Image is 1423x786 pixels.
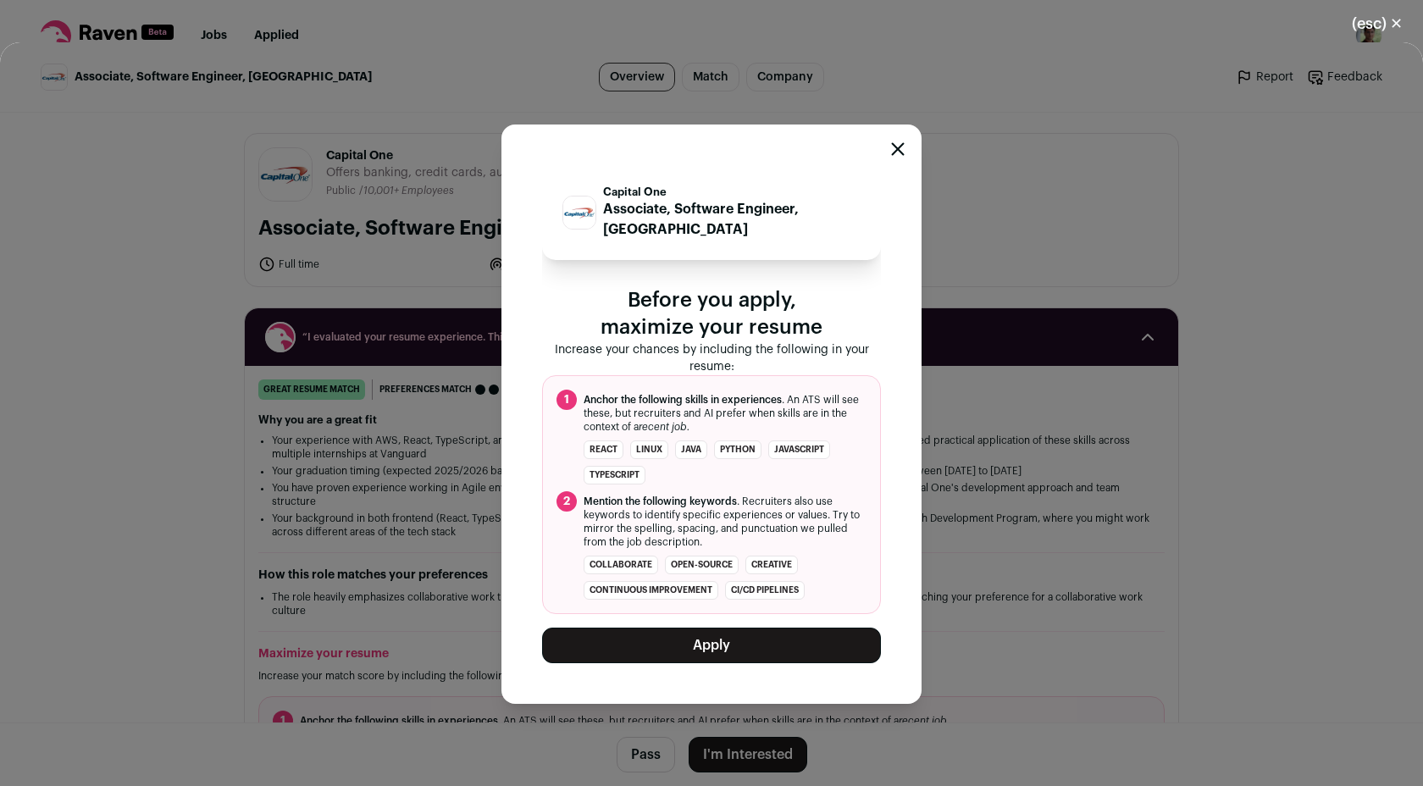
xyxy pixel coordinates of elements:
[584,495,867,549] span: . Recruiters also use keywords to identify specific experiences or values. Try to mirror the spel...
[745,556,798,574] li: creative
[603,199,861,240] p: Associate, Software Engineer, [GEOGRAPHIC_DATA]
[630,440,668,459] li: Linux
[542,628,881,663] button: Apply
[542,287,881,341] p: Before you apply, maximize your resume
[1332,5,1423,42] button: Close modal
[584,440,623,459] li: React
[584,393,867,434] span: . An ATS will see these, but recruiters and AI prefer when skills are in the context of a
[768,440,830,459] li: Javascript
[556,491,577,512] span: 2
[603,185,861,199] p: Capital One
[639,422,689,432] i: recent job.
[675,440,707,459] li: Java
[584,496,737,506] span: Mention the following keywords
[584,395,782,405] span: Anchor the following skills in experiences
[714,440,761,459] li: Python
[556,390,577,410] span: 1
[584,581,718,600] li: continuous improvement
[563,196,595,229] img: 24b4cd1a14005e1eb0453b1a75ab48f7ab5ae425408ff78ab99c55fada566dcb.jpg
[891,142,905,156] button: Close modal
[542,341,881,375] p: Increase your chances by including the following in your resume:
[665,556,739,574] li: open-source
[584,556,658,574] li: collaborate
[584,466,645,484] li: Typescript
[725,581,805,600] li: CI/CD pipelines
